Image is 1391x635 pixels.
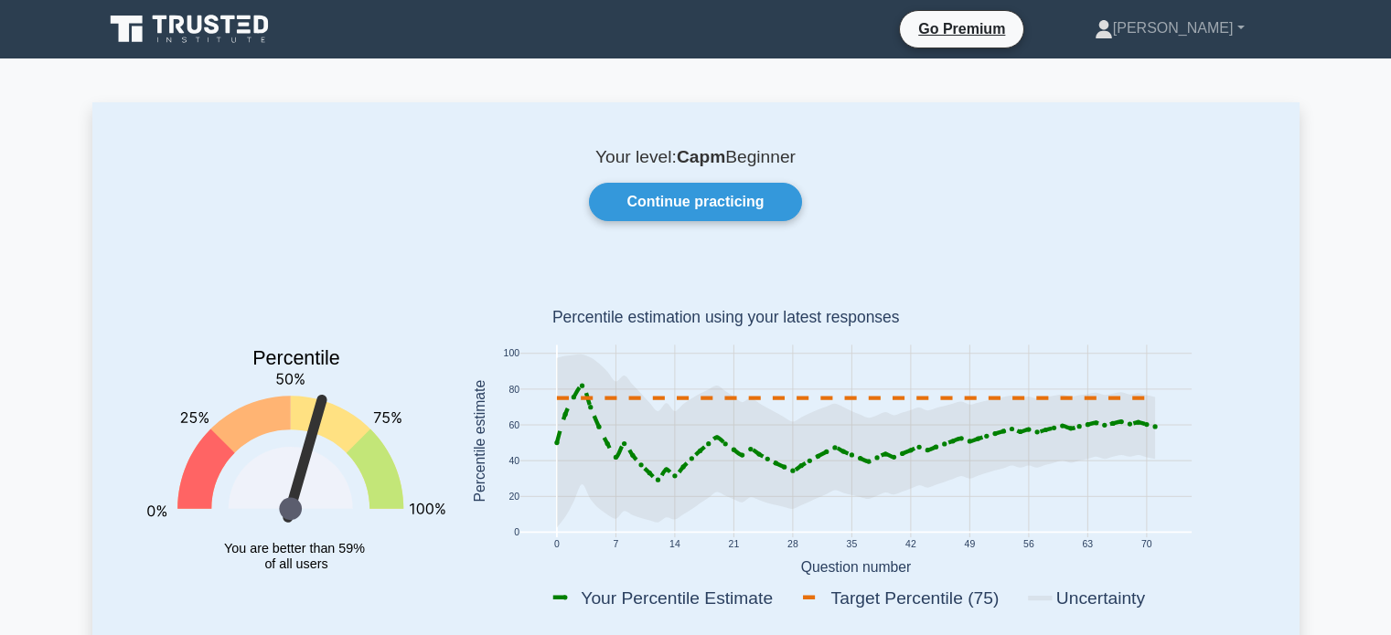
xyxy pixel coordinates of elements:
[508,420,519,430] text: 60
[508,385,519,395] text: 80
[252,348,340,370] text: Percentile
[787,540,798,550] text: 28
[1023,540,1034,550] text: 56
[508,456,519,466] text: 40
[846,540,857,550] text: 35
[264,556,327,571] tspan: of all users
[508,492,519,502] text: 20
[514,528,519,538] text: 0
[669,540,680,550] text: 14
[613,540,618,550] text: 7
[589,183,801,221] a: Continue practicing
[800,559,911,575] text: Question number
[224,541,365,556] tspan: You are better than 59%
[551,309,899,327] text: Percentile estimation using your latest responses
[964,540,975,550] text: 49
[905,540,916,550] text: 42
[136,146,1256,168] p: Your level: Beginner
[728,540,739,550] text: 21
[1051,10,1289,47] a: [PERSON_NAME]
[503,349,519,359] text: 100
[677,147,725,166] b: Capm
[471,380,487,503] text: Percentile estimate
[1141,540,1152,550] text: 70
[1082,540,1093,550] text: 63
[907,17,1016,40] a: Go Premium
[553,540,559,550] text: 0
